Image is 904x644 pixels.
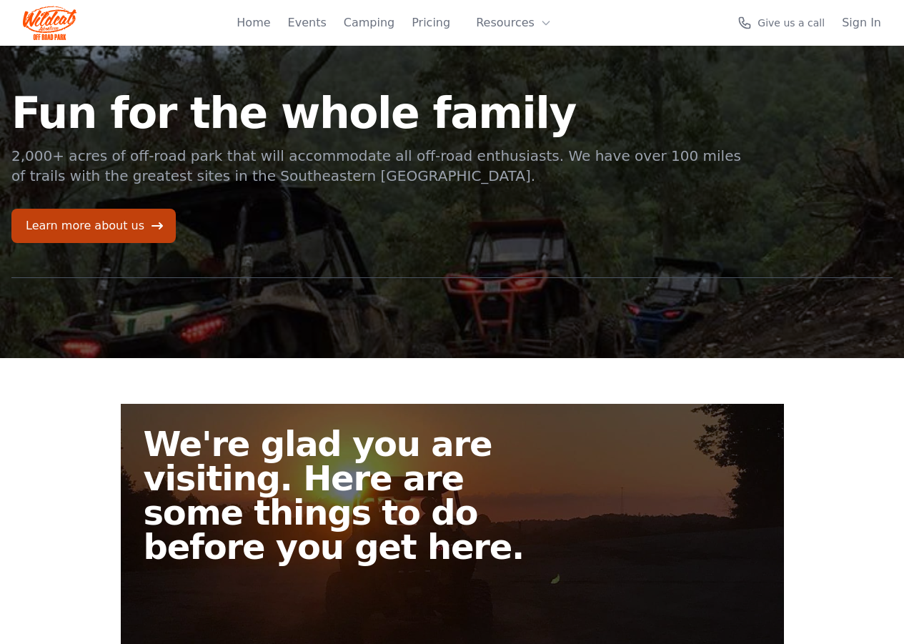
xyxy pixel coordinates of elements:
h2: We're glad you are visiting. Here are some things to do before you get here. [144,427,555,564]
span: Give us a call [758,16,825,30]
a: Pricing [412,14,450,31]
button: Resources [467,9,560,37]
h1: Fun for the whole family [11,91,743,134]
a: Home [237,14,270,31]
a: Give us a call [737,16,825,30]
img: Wildcat Logo [23,6,76,40]
a: Learn more about us [11,209,176,243]
a: Camping [344,14,394,31]
p: 2,000+ acres of off-road park that will accommodate all off-road enthusiasts. We have over 100 mi... [11,146,743,186]
a: Events [288,14,327,31]
a: Sign In [842,14,881,31]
